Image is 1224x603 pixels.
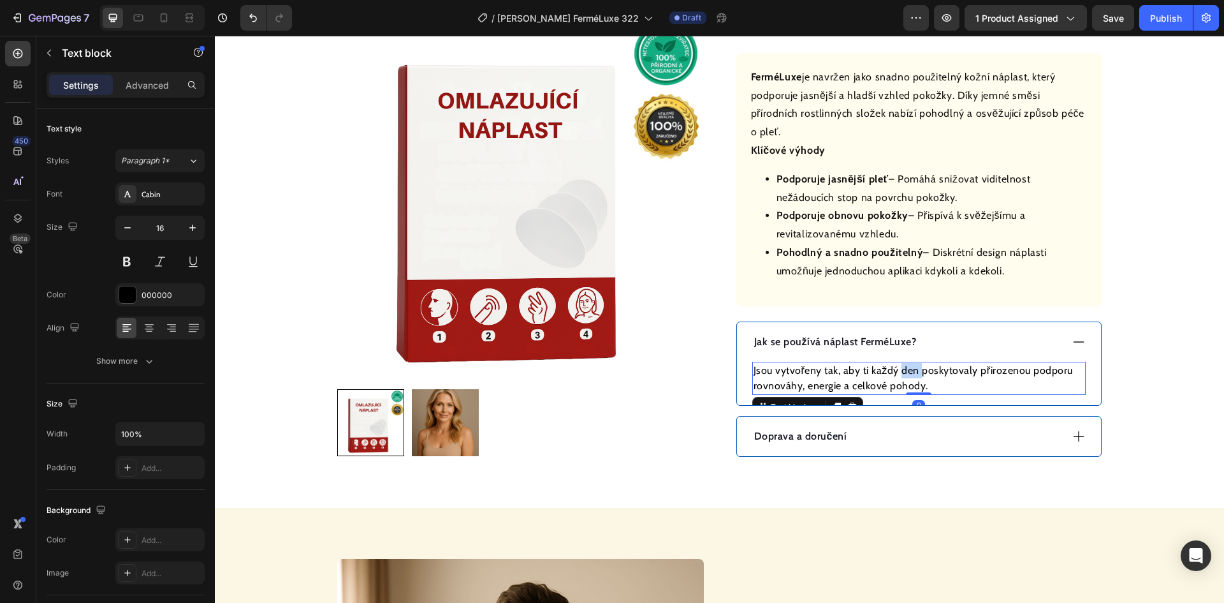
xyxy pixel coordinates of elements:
[1139,5,1193,31] button: Publish
[47,534,66,546] div: Color
[553,366,596,377] div: Text block
[47,188,62,200] div: Font
[47,219,80,236] div: Size
[142,463,201,474] div: Add...
[5,5,95,31] button: 7
[240,5,292,31] div: Undo/Redo
[975,11,1058,25] span: 1 product assigned
[537,326,871,359] div: Rich Text Editor. Editing area: main
[215,36,1224,603] iframe: Design area
[1150,11,1182,25] div: Publish
[47,155,69,167] div: Styles
[142,535,201,546] div: Add...
[63,78,99,92] p: Settings
[10,234,31,244] div: Beta
[682,12,701,24] span: Draft
[539,299,702,314] p: Jak se používá náplast FerméLuxe?
[47,396,80,413] div: Size
[47,123,82,135] div: Text style
[492,11,495,25] span: /
[537,391,634,410] div: Rich Text Editor. Editing area: main
[965,5,1087,31] button: 1 product assigned
[96,355,156,368] div: Show more
[539,393,632,408] p: Doprava a doručení
[47,320,82,337] div: Align
[562,208,872,245] li: – Diskrétní design náplasti umožňuje jednoduchou aplikaci kdykoli a kdekoli.
[47,462,76,473] div: Padding
[562,211,709,223] strong: Pohodlný a snadno použitelný
[115,149,205,172] button: Paragraph 1*
[562,135,872,172] li: – Pomáhá snižovat viditelnost nežádoucích stop na povrchu pokožky.
[47,289,66,301] div: Color
[562,137,674,149] strong: Podporuje jasnější pleť
[497,11,639,25] span: [PERSON_NAME] FerméLuxe 322
[1103,13,1124,24] span: Save
[142,189,201,200] div: Cabin
[116,422,204,445] input: Auto
[121,155,170,167] span: Paragraph 1*
[62,45,170,61] p: Text block
[539,327,870,358] p: Jsou vytvořeny tak, aby ti každý den poskytovaly přirozenou podporu rovnováhy, energie a celkové ...
[142,290,201,301] div: 000000
[47,567,69,579] div: Image
[12,136,31,146] div: 450
[1092,5,1134,31] button: Save
[126,78,169,92] p: Advanced
[562,174,694,186] strong: Podporuje obnovu pokožky
[537,297,704,316] div: Rich Text Editor. Editing area: main
[562,171,872,208] li: – Přispívá k svěžejšímu a revitalizovanému vzhledu.
[1181,540,1211,571] div: Open Intercom Messenger
[47,502,108,519] div: Background
[84,10,89,26] p: 7
[47,428,68,440] div: Width
[697,364,710,375] div: 0
[536,108,611,121] strong: Klíčové výhody
[142,568,201,579] div: Add...
[47,350,205,373] button: Show more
